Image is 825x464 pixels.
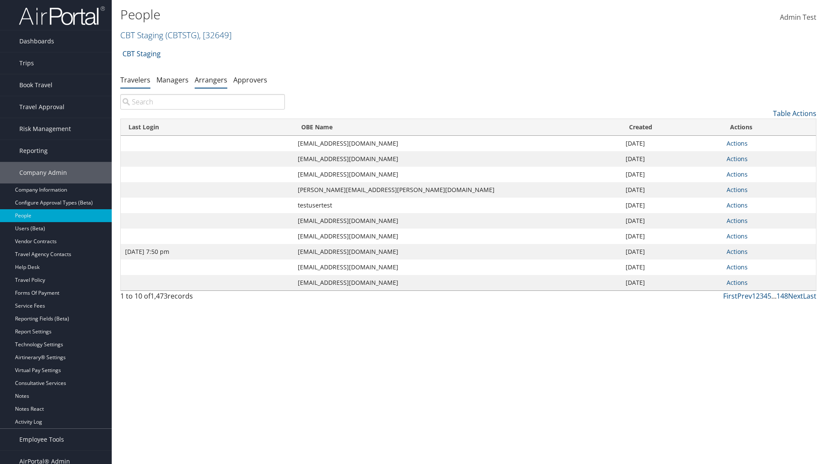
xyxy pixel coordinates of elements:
a: Actions [727,217,748,225]
a: 3 [760,291,764,301]
td: [DATE] [621,151,722,167]
span: Travel Approval [19,96,64,118]
td: [PERSON_NAME][EMAIL_ADDRESS][PERSON_NAME][DOMAIN_NAME] [293,182,621,198]
a: CBT Staging [120,29,232,41]
span: Trips [19,52,34,74]
span: Book Travel [19,74,52,96]
td: [EMAIL_ADDRESS][DOMAIN_NAME] [293,244,621,259]
td: [EMAIL_ADDRESS][DOMAIN_NAME] [293,259,621,275]
td: [DATE] [621,259,722,275]
span: Company Admin [19,162,67,183]
a: Actions [727,186,748,194]
th: Actions [722,119,816,136]
a: 148 [776,291,788,301]
a: Managers [156,75,189,85]
a: 2 [756,291,760,301]
td: [EMAIL_ADDRESS][DOMAIN_NAME] [293,275,621,290]
a: Actions [727,263,748,271]
a: Next [788,291,803,301]
td: [EMAIL_ADDRESS][DOMAIN_NAME] [293,213,621,229]
a: Actions [727,139,748,147]
td: [DATE] [621,167,722,182]
img: airportal-logo.png [19,6,105,26]
td: [DATE] [621,182,722,198]
th: OBE Name: activate to sort column ascending [293,119,621,136]
span: , [ 32649 ] [199,29,232,41]
td: [DATE] [621,244,722,259]
a: Actions [727,201,748,209]
span: 1,473 [150,291,168,301]
td: [EMAIL_ADDRESS][DOMAIN_NAME] [293,229,621,244]
a: Actions [727,170,748,178]
span: Dashboards [19,31,54,52]
a: 1 [752,291,756,301]
span: ( CBTSTG ) [165,29,199,41]
td: [EMAIL_ADDRESS][DOMAIN_NAME] [293,151,621,167]
td: [DATE] [621,229,722,244]
a: Arrangers [195,75,227,85]
input: Search [120,94,285,110]
a: 4 [764,291,767,301]
div: 1 to 10 of records [120,291,285,305]
a: Travelers [120,75,150,85]
td: [EMAIL_ADDRESS][DOMAIN_NAME] [293,136,621,151]
a: Table Actions [773,109,816,118]
td: [DATE] [621,213,722,229]
a: First [723,291,737,301]
span: Risk Management [19,118,71,140]
span: Employee Tools [19,429,64,450]
span: Admin Test [780,12,816,22]
a: Approvers [233,75,267,85]
th: Last Login: activate to sort column ascending [121,119,293,136]
td: [DATE] [621,198,722,213]
span: Reporting [19,140,48,162]
a: Actions [727,232,748,240]
a: Actions [727,278,748,287]
a: Admin Test [780,4,816,31]
h1: People [120,6,584,24]
a: Actions [727,155,748,163]
span: … [771,291,776,301]
a: Prev [737,291,752,301]
td: [DATE] [621,275,722,290]
td: [DATE] 7:50 pm [121,244,293,259]
a: CBT Staging [122,45,161,62]
th: Created: activate to sort column ascending [621,119,722,136]
td: [EMAIL_ADDRESS][DOMAIN_NAME] [293,167,621,182]
a: Actions [727,247,748,256]
td: [DATE] [621,136,722,151]
a: Last [803,291,816,301]
a: 5 [767,291,771,301]
td: testusertest [293,198,621,213]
